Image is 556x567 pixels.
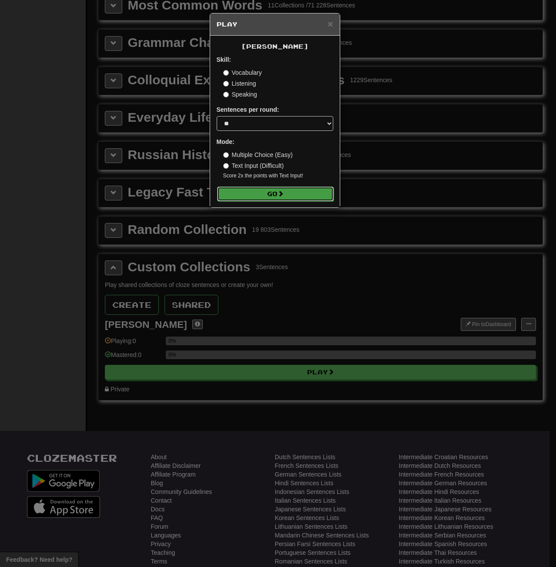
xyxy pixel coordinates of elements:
h5: Play [217,20,333,29]
label: Listening [223,79,256,88]
input: Text Input (Difficult) [223,163,229,169]
input: Speaking [223,92,229,97]
button: Go [217,187,334,201]
span: [PERSON_NAME] [241,43,309,50]
span: × [328,19,333,29]
label: Speaking [223,90,257,99]
button: Close [328,19,333,28]
strong: Mode: [217,138,234,145]
label: Multiple Choice (Easy) [223,150,293,159]
input: Multiple Choice (Easy) [223,152,229,158]
label: Sentences per round: [217,105,279,114]
label: Vocabulary [223,68,262,77]
input: Vocabulary [223,70,229,76]
small: Score 2x the points with Text Input ! [223,172,333,180]
strong: Skill: [217,56,231,63]
label: Text Input (Difficult) [223,161,284,170]
input: Listening [223,81,229,87]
